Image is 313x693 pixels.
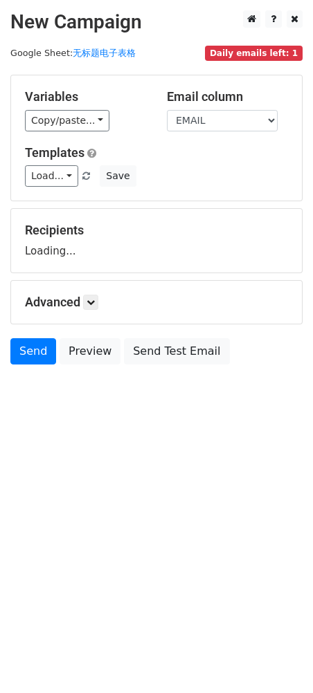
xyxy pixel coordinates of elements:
button: Save [100,165,136,187]
a: Preview [60,338,120,364]
a: Templates [25,145,84,160]
h2: New Campaign [10,10,303,34]
h5: Advanced [25,295,288,310]
h5: Variables [25,89,146,104]
h5: Email column [167,89,288,104]
a: Daily emails left: 1 [205,48,303,58]
a: 无标题电子表格 [73,48,136,58]
span: Daily emails left: 1 [205,46,303,61]
a: Copy/paste... [25,110,109,131]
a: Send [10,338,56,364]
div: Loading... [25,223,288,259]
small: Google Sheet: [10,48,136,58]
a: Send Test Email [124,338,229,364]
a: Load... [25,165,78,187]
h5: Recipients [25,223,288,238]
